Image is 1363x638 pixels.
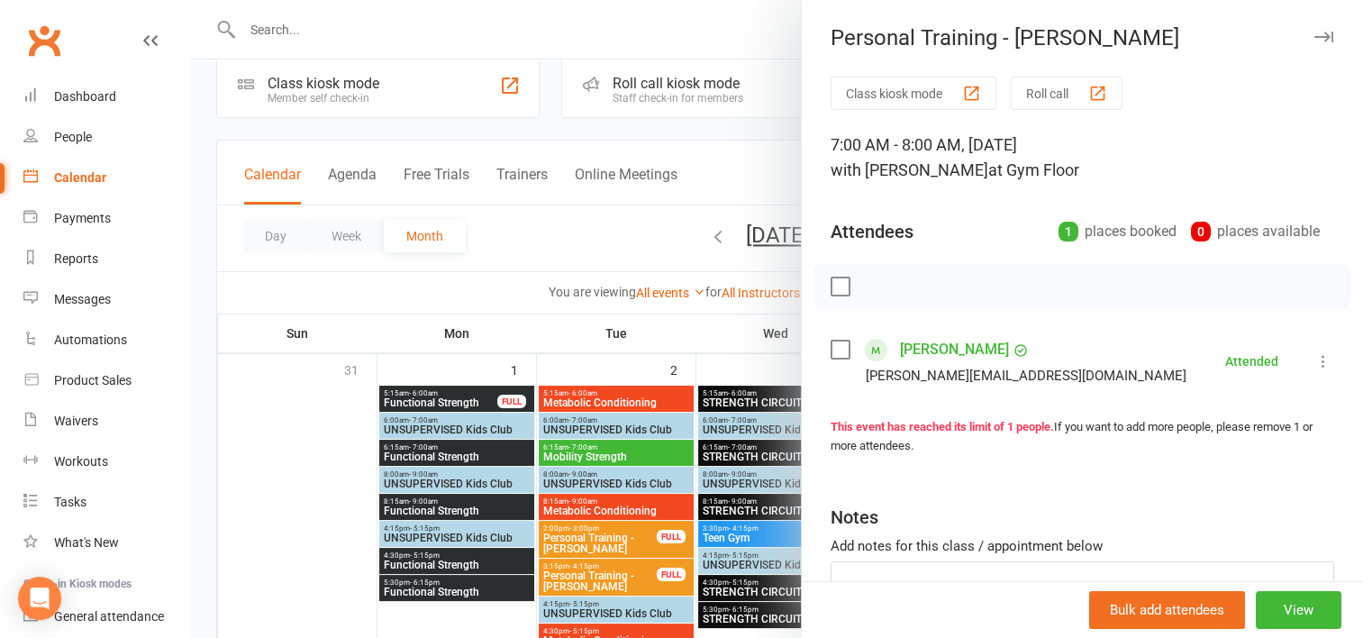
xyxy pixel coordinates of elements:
div: What's New [54,535,119,550]
div: Tasks [54,495,86,509]
div: Waivers [54,414,98,428]
div: Payments [54,211,111,225]
div: Automations [54,333,127,347]
div: Workouts [54,454,108,469]
div: Add notes for this class / appointment below [831,535,1334,557]
div: 0 [1191,222,1211,242]
a: People [23,117,190,158]
div: 7:00 AM - 8:00 AM, [DATE] [831,132,1334,183]
button: View [1256,591,1341,629]
div: Notes [831,505,878,530]
div: General attendance [54,609,164,624]
a: Waivers [23,401,190,442]
a: Workouts [23,442,190,482]
a: Payments [23,198,190,239]
a: Automations [23,320,190,360]
div: [PERSON_NAME][EMAIL_ADDRESS][DOMAIN_NAME] [866,364,1186,387]
div: Dashboard [54,89,116,104]
div: If you want to add more people, please remove 1 or more attendees. [831,418,1334,456]
div: Calendar [54,170,106,185]
strong: This event has reached its limit of 1 people. [831,420,1054,433]
button: Bulk add attendees [1089,591,1245,629]
button: Roll call [1011,77,1122,110]
a: Product Sales [23,360,190,401]
div: People [54,130,92,144]
div: 1 [1059,222,1078,242]
div: Personal Training - [PERSON_NAME] [802,25,1363,50]
button: Class kiosk mode [831,77,996,110]
a: Reports [23,239,190,279]
a: What's New [23,523,190,563]
div: Attendees [831,219,913,244]
span: with [PERSON_NAME] [831,160,988,179]
div: places available [1191,219,1320,244]
div: Product Sales [54,373,132,387]
a: Messages [23,279,190,320]
a: General attendance kiosk mode [23,597,190,637]
div: Reports [54,251,98,266]
a: Clubworx [22,18,67,63]
a: Dashboard [23,77,190,117]
div: Messages [54,292,111,306]
a: Calendar [23,158,190,198]
a: [PERSON_NAME] [900,335,1009,364]
div: places booked [1059,219,1177,244]
a: Tasks [23,482,190,523]
div: Open Intercom Messenger [18,577,61,620]
div: Attended [1225,355,1278,368]
span: at Gym Floor [988,160,1079,179]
